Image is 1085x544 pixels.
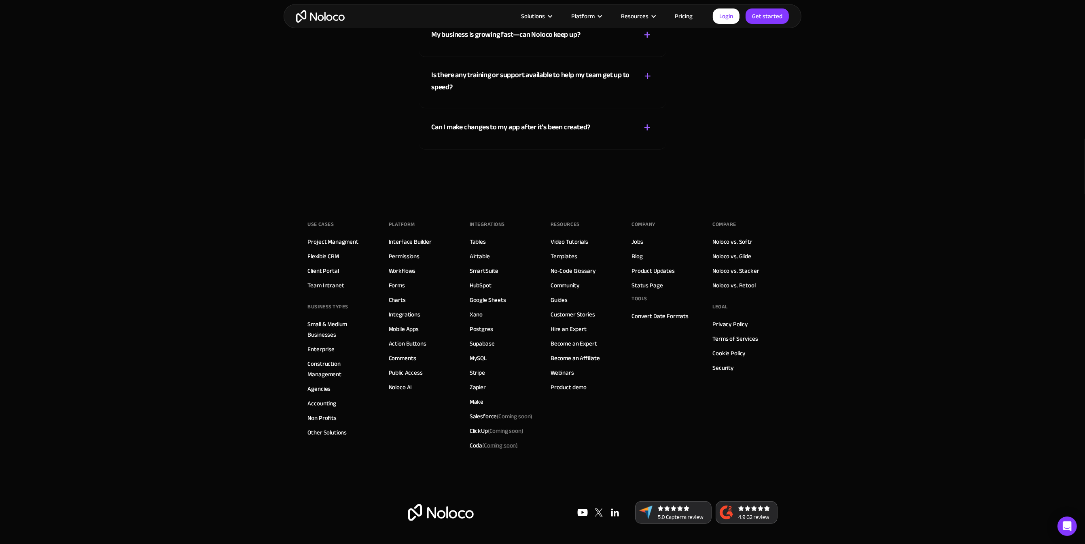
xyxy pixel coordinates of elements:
a: Product Updates [632,266,675,276]
a: Team Intranet [308,280,344,291]
div: INTEGRATIONS [470,218,505,230]
div: Coda [470,440,518,451]
a: Become an Affiliate [551,353,600,363]
span: (Coming soon) [482,440,518,451]
div: Compare [712,218,736,230]
a: Noloco vs. Retool [712,280,755,291]
a: Workflows [389,266,416,276]
a: No-Code Glossary [551,266,596,276]
div: Company [632,218,655,230]
a: Postgres [470,324,493,334]
a: Templates [551,251,577,261]
a: Flexible CRM [308,251,339,261]
a: Non Profits [308,413,337,423]
a: Accounting [308,398,337,409]
div: Can I make changes to my app after it’s been created? [431,121,590,133]
div: Resources [551,218,580,230]
a: Permissions [389,251,420,261]
a: Jobs [632,236,643,247]
a: home [296,10,345,23]
a: Action Buttons [389,338,426,349]
div: Solutions [521,11,545,21]
a: Blog [632,251,642,261]
a: Terms of Services [712,333,758,344]
a: Airtable [470,251,490,261]
a: Customer Stories [551,309,595,320]
a: Webinars [551,367,574,378]
div: Solutions [511,11,561,21]
a: Become an Expert [551,338,597,349]
a: Other Solutions [308,427,347,438]
a: Stripe [470,367,485,378]
a: Interface Builder [389,236,432,247]
a: Status Page [632,280,663,291]
a: Get started [746,8,789,24]
a: Video Tutorials [551,236,588,247]
a: Small & Medium Businesses [308,319,373,340]
a: Forms [389,280,405,291]
div: ClickUp [470,426,523,436]
a: Mobile Apps [389,324,419,334]
span: (Coming soon) [488,425,523,436]
a: Construction Management [308,358,373,380]
a: Noloco vs. Softr [712,236,752,247]
a: MySQL [470,353,487,363]
div: Salesforce [470,411,533,422]
div: Platform [561,11,611,21]
div: + [644,69,651,83]
a: Make [470,396,483,407]
a: Privacy Policy [712,319,748,329]
a: Pricing [665,11,703,21]
a: Google Sheets [470,295,506,305]
a: Security [712,363,734,373]
a: HubSpot [470,280,492,291]
a: Charts [389,295,406,305]
div: My business is growing fast—can Noloco keep up? [431,29,581,41]
div: Resources [621,11,648,21]
a: Zapier [470,382,486,392]
div: Is there any training or support available to help my team get up to speed? [431,69,632,93]
a: Client Portal [308,266,339,276]
div: + [644,120,651,135]
a: Cookie Policy [712,348,746,358]
div: Open Intercom Messenger [1057,517,1077,536]
div: Platform [571,11,595,21]
div: Tools [632,293,647,305]
a: Noloco AI [389,382,412,392]
a: Integrations [389,309,420,320]
a: Product demo [551,382,587,392]
div: BUSINESS TYPES [308,301,348,313]
div: Resources [611,11,665,21]
a: Enterprise [308,344,335,354]
a: Public Access [389,367,423,378]
a: Hire an Expert [551,324,587,334]
div: Legal [712,301,728,313]
a: Login [713,8,740,24]
a: Project Managment [308,236,358,247]
div: + [644,28,651,42]
a: Agencies [308,384,331,394]
a: Noloco vs. Glide [712,251,751,261]
div: Platform [389,218,415,230]
a: Noloco vs. Stacker [712,266,759,276]
a: Xano [470,309,483,320]
a: Tables [470,236,486,247]
a: Convert Date Formats [632,311,689,321]
a: Comments [389,353,416,363]
a: Supabase [470,338,495,349]
a: Guides [551,295,568,305]
div: Use Cases [308,218,334,230]
span: (Coming soon) [497,411,532,422]
a: Community [551,280,580,291]
a: SmartSuite [470,266,499,276]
